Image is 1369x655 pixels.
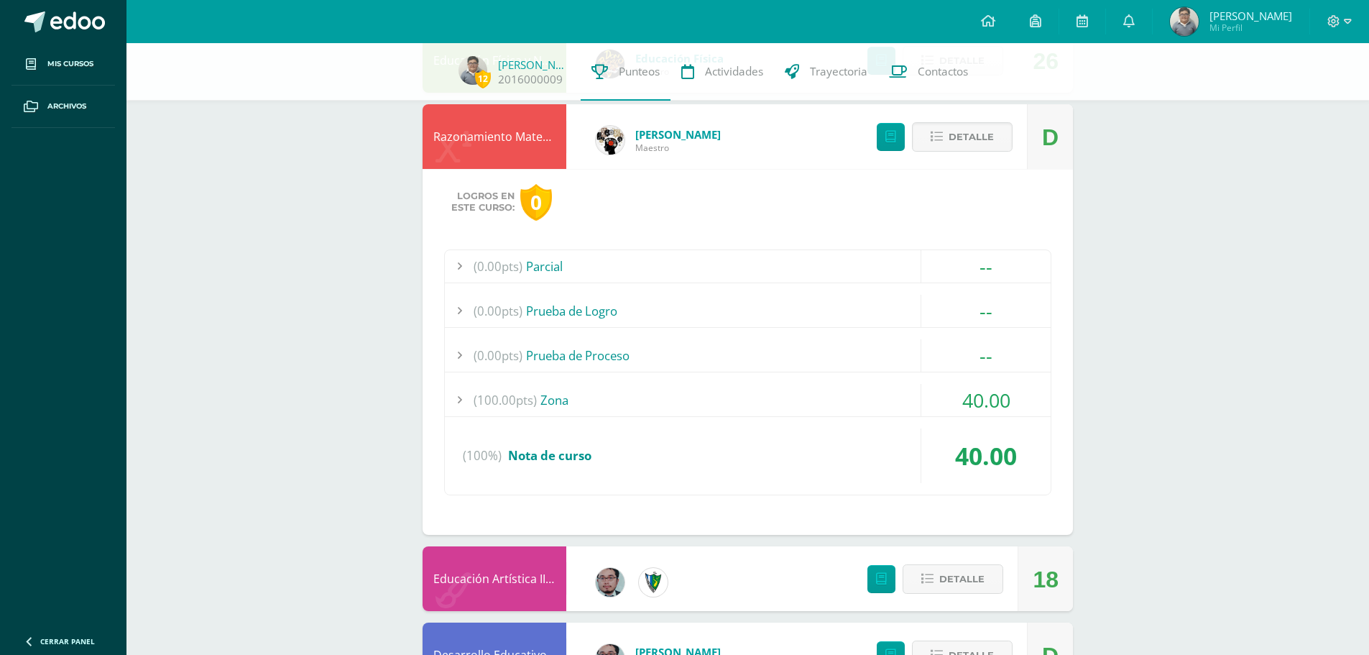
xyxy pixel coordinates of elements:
[445,384,1051,416] div: Zona
[40,636,95,646] span: Cerrar panel
[474,384,537,416] span: (100.00pts)
[878,43,979,101] a: Contactos
[670,43,774,101] a: Actividades
[498,58,570,72] a: [PERSON_NAME]
[474,250,522,283] span: (0.00pts)
[619,64,660,79] span: Punteos
[903,564,1003,594] button: Detalle
[639,568,668,597] img: 9f174a157161b4ddbe12118a61fed988.png
[498,72,563,87] a: 2016000009
[445,250,1051,283] div: Parcial
[774,43,878,101] a: Trayectoria
[596,126,624,155] img: d172b984f1f79fc296de0e0b277dc562.png
[474,339,522,372] span: (0.00pts)
[810,64,867,79] span: Trayectoria
[912,122,1013,152] button: Detalle
[979,342,992,369] span: --
[979,298,992,324] span: --
[635,127,721,142] span: [PERSON_NAME]
[458,56,487,85] img: 3ba3423faefa342bc2c5b8ea565e626e.png
[475,70,491,88] span: 12
[581,43,670,101] a: Punteos
[1033,547,1059,612] div: 18
[47,101,86,112] span: Archivos
[1042,105,1059,170] div: D
[1209,9,1292,23] span: [PERSON_NAME]
[11,43,115,86] a: Mis cursos
[939,566,985,592] span: Detalle
[1209,22,1292,34] span: Mi Perfil
[423,104,566,169] div: Razonamiento Matemático
[962,387,1010,413] span: 40.00
[445,339,1051,372] div: Prueba de Proceso
[705,64,763,79] span: Actividades
[463,429,502,483] span: (100%)
[423,546,566,611] div: Educación Artística II, Artes Plásticas
[949,124,994,150] span: Detalle
[520,184,552,221] div: 0
[635,142,721,154] span: Maestro
[918,64,968,79] span: Contactos
[955,439,1017,472] span: 40.00
[445,295,1051,327] div: Prueba de Logro
[1170,7,1199,36] img: 3ba3423faefa342bc2c5b8ea565e626e.png
[474,295,522,327] span: (0.00pts)
[47,58,93,70] span: Mis cursos
[11,86,115,128] a: Archivos
[451,191,515,214] span: Logros en este curso:
[596,568,624,597] img: 5fac68162d5e1b6fbd390a6ac50e103d.png
[979,253,992,280] span: --
[508,447,591,464] span: Nota de curso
